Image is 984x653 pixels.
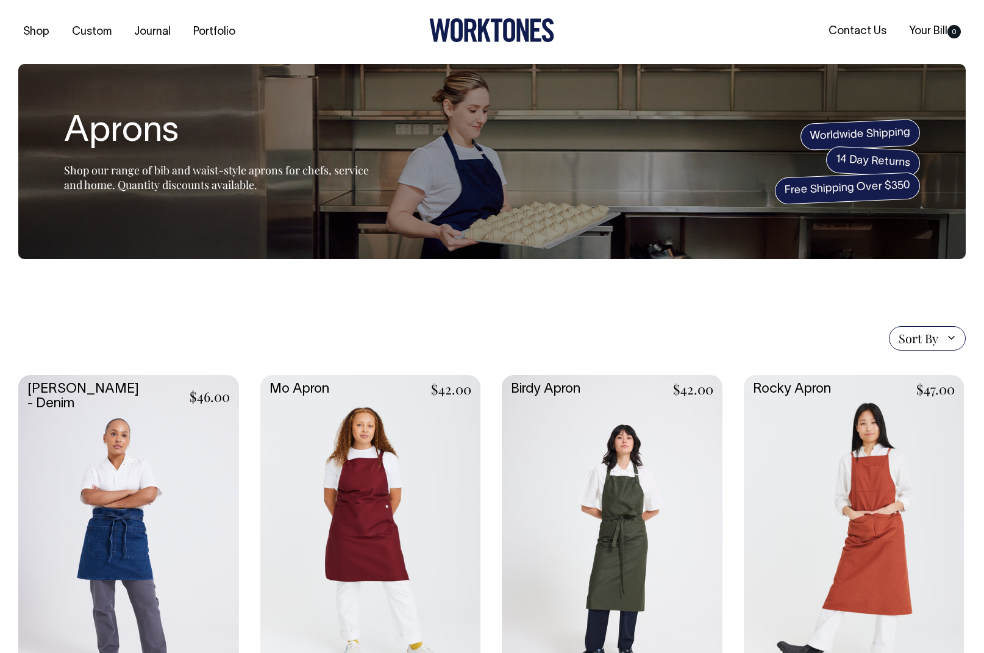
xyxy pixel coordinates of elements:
a: Custom [67,22,116,42]
span: 14 Day Returns [825,146,921,177]
h1: Aprons [64,113,369,152]
span: 0 [947,25,961,38]
a: Contact Us [824,21,891,41]
span: Free Shipping Over $350 [774,172,921,205]
a: Your Bill0 [904,21,966,41]
a: Shop [18,22,54,42]
a: Journal [129,22,176,42]
span: Shop our range of bib and waist-style aprons for chefs, service and home. Quantity discounts avai... [64,163,369,192]
span: Worldwide Shipping [800,119,921,151]
a: Portfolio [188,22,240,42]
span: Sort By [899,331,938,346]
